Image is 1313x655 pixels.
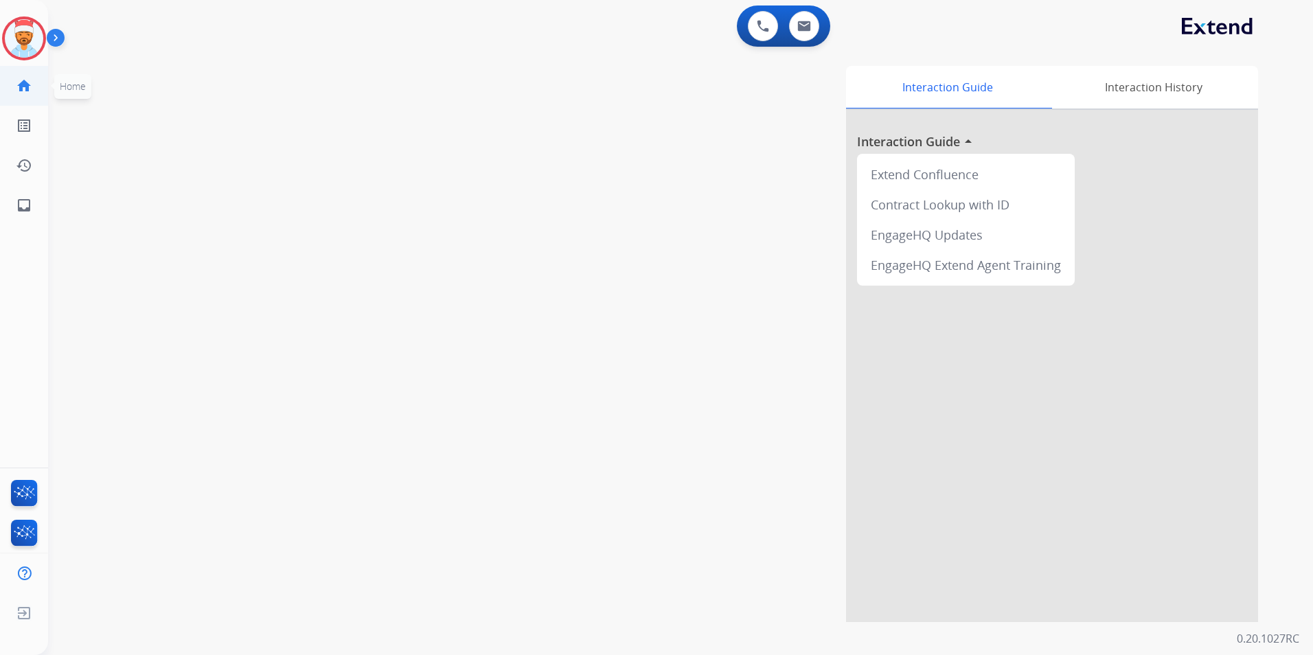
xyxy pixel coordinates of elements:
div: EngageHQ Updates [863,220,1069,250]
div: Interaction Guide [846,66,1049,108]
mat-icon: inbox [16,197,32,214]
img: avatar [5,19,43,58]
div: Extend Confluence [863,159,1069,189]
mat-icon: list_alt [16,117,32,134]
div: EngageHQ Extend Agent Training [863,250,1069,280]
mat-icon: history [16,157,32,174]
div: Contract Lookup with ID [863,189,1069,220]
span: Home [60,80,86,93]
div: Interaction History [1049,66,1258,108]
mat-icon: home [16,78,32,94]
p: 0.20.1027RC [1237,630,1299,647]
